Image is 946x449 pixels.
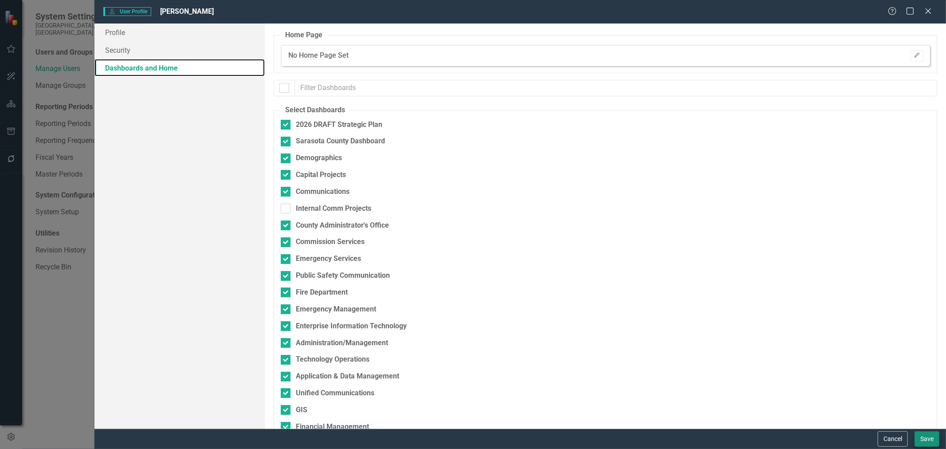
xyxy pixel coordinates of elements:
[296,338,388,348] div: Administration/Management
[281,30,327,40] legend: Home Page
[296,321,407,331] div: Enterprise Information Technology
[296,405,307,415] div: GIS
[296,170,346,180] div: Capital Projects
[296,187,349,197] div: Communications
[296,304,376,315] div: Emergency Management
[94,24,265,41] a: Profile
[296,422,369,432] div: Financial Management
[296,153,342,163] div: Demographics
[281,105,349,115] legend: Select Dashboards
[296,254,361,264] div: Emergency Services
[296,388,374,398] div: Unified Communications
[296,237,365,247] div: Commission Services
[296,120,382,130] div: 2026 DRAFT Strategic Plan
[94,59,265,77] a: Dashboards and Home
[94,41,265,59] a: Security
[296,354,369,365] div: Technology Operations
[296,288,348,298] div: Fire Department
[160,7,214,16] span: [PERSON_NAME]
[878,431,908,447] button: Cancel
[288,51,349,61] div: No Home Page Set
[296,371,399,382] div: Application & Data Management
[296,271,390,281] div: Public Safety Communication
[296,136,385,146] div: Sarasota County Dashboard
[296,221,389,231] div: County Administrator's Office
[103,7,151,16] span: User Profile
[915,431,939,447] button: Save
[911,50,923,62] button: Please Save To Continue
[294,80,937,96] input: Filter Dashboards
[296,204,371,214] div: Internal Comm Projects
